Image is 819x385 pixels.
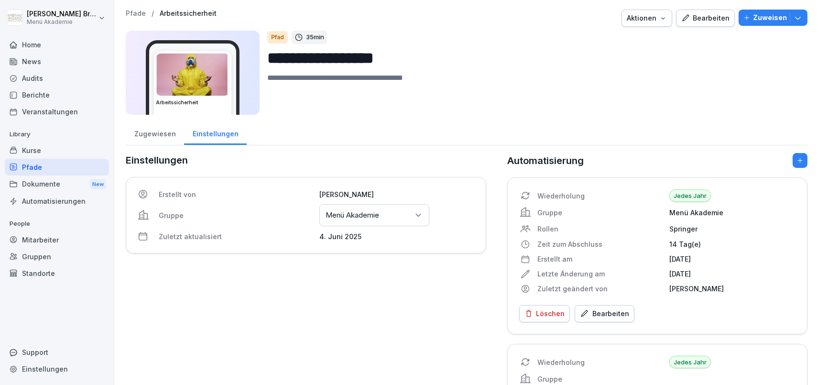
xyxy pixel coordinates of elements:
p: Zeit zum Abschluss [537,239,664,249]
a: Audits [5,70,109,87]
button: Zuweisen [739,10,808,26]
a: Einstellungen [184,121,247,145]
p: Zuletzt aktualisiert [159,231,314,242]
p: Gruppe [159,210,314,220]
a: Berichte [5,87,109,103]
p: Automatisierung [507,154,584,168]
img: q4sqv7mlyvifhw23vdoza0ik.png [156,54,229,96]
a: Pfade [126,10,146,18]
p: Erstellt von [159,189,314,199]
div: New [90,179,106,190]
p: Einstellungen [126,153,486,167]
a: DokumenteNew [5,176,109,193]
a: Mitarbeiter [5,231,109,248]
p: Menü Akademie [326,210,379,220]
p: 14 Tag(e) [669,239,796,249]
a: Kurse [5,142,109,159]
p: Gruppe [537,374,664,384]
p: [DATE] [669,269,796,279]
p: [PERSON_NAME] [319,189,474,199]
p: Wiederholung [537,357,664,367]
div: Support [5,344,109,361]
p: [PERSON_NAME] [669,284,796,294]
button: Bearbeiten [575,305,634,322]
a: Gruppen [5,248,109,265]
a: News [5,53,109,70]
a: Home [5,36,109,53]
p: Zuletzt geändert von [537,284,664,294]
p: Springer [669,224,796,234]
div: Pfad [267,31,288,44]
p: 35 min [306,33,324,42]
p: [PERSON_NAME] Bruns [27,10,97,18]
div: Bearbeiten [681,13,730,23]
h3: Arbeitssicherheit [156,99,229,106]
button: Bearbeiten [676,10,735,27]
p: Gruppe [537,208,664,218]
a: Veranstaltungen [5,103,109,120]
p: Zuweisen [753,12,787,23]
p: Jedes Jahr [669,356,711,368]
p: / [152,10,154,18]
div: Dokumente [5,176,109,193]
button: Löschen [519,305,570,322]
p: [DATE] [669,254,796,264]
a: Automatisierungen [5,193,109,209]
a: Zugewiesen [126,121,184,145]
p: Menü Akademie [669,208,796,218]
p: Letzte Änderung am [537,269,664,279]
p: Rollen [537,224,664,234]
p: Menü Akademie [27,19,97,25]
a: Arbeitssicherheit [160,10,217,18]
div: Löschen [524,308,565,319]
a: Standorte [5,265,109,282]
p: Library [5,127,109,142]
a: Pfade [5,159,109,176]
div: Bearbeiten [580,308,629,319]
a: Einstellungen [5,361,109,377]
p: Wiederholung [537,191,664,201]
p: 4. Juni 2025 [319,231,474,242]
p: Jedes Jahr [669,189,711,202]
div: Aktionen [627,13,667,23]
button: Aktionen [622,10,672,27]
p: People [5,216,109,231]
p: Erstellt am [537,254,664,264]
